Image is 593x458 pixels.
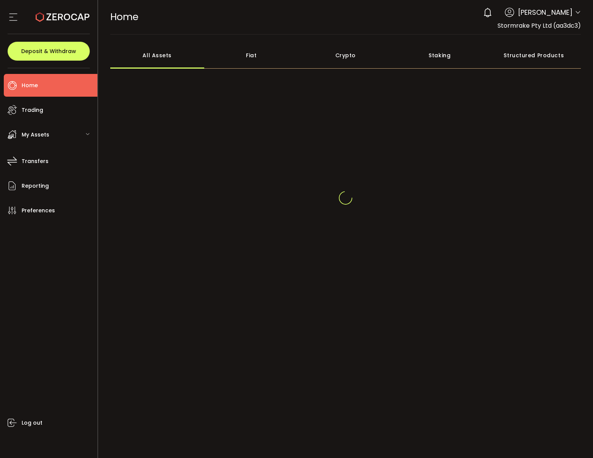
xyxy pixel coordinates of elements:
div: All Assets [110,42,205,69]
span: Preferences [22,205,55,216]
span: Home [110,10,138,24]
span: Transfers [22,156,49,167]
span: My Assets [22,129,49,140]
span: Trading [22,105,43,116]
span: Home [22,80,38,91]
div: Crypto [299,42,393,69]
span: Deposit & Withdraw [21,49,76,54]
div: Structured Products [487,42,581,69]
div: Fiat [204,42,299,69]
span: Reporting [22,180,49,191]
span: [PERSON_NAME] [518,7,573,17]
button: Deposit & Withdraw [8,42,90,61]
span: Log out [22,417,42,428]
div: Staking [393,42,487,69]
span: Stormrake Pty Ltd (aa3dc3) [498,21,581,30]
